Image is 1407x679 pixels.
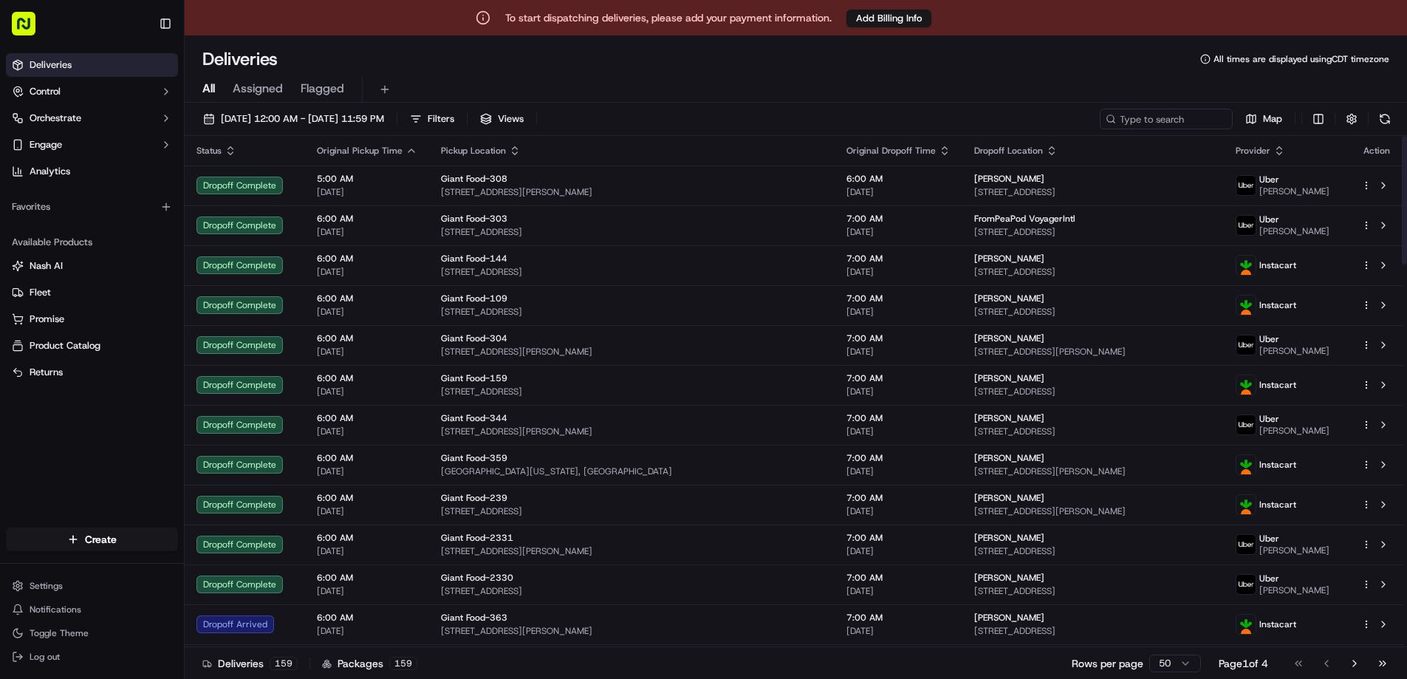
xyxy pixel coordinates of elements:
span: [DATE] [317,186,417,198]
span: [DATE] [846,426,951,437]
span: Giant Food-304 [441,332,507,344]
span: [STREET_ADDRESS] [974,585,1212,597]
span: 6:00 AM [846,173,951,185]
img: profile_instacart_ahold_partner.png [1236,296,1256,315]
span: All [202,80,215,98]
span: 6:00 AM [317,492,417,504]
span: [DATE] [317,465,417,477]
span: 7:00 AM [846,253,951,265]
span: [DATE] [317,505,417,517]
span: 6:00 AM [317,452,417,464]
span: 6:00 AM [317,293,417,304]
span: All times are displayed using CDT timezone [1213,53,1389,65]
input: Type to search [1100,109,1233,129]
button: Nash AI [6,254,178,278]
span: Uber [1259,533,1279,545]
span: Original Pickup Time [317,145,403,157]
span: 5:00 AM [317,173,417,185]
img: profile_uber_ahold_partner.png [1236,176,1256,195]
a: Nash AI [12,259,172,273]
button: Returns [6,361,178,384]
span: [PERSON_NAME] [1259,584,1329,596]
span: Uber [1259,214,1279,225]
span: Create [85,532,117,547]
span: [PERSON_NAME] [974,572,1044,584]
button: Control [6,80,178,103]
img: profile_uber_ahold_partner.png [1236,216,1256,235]
span: Giant Food-363 [441,612,507,624]
span: 7:00 AM [846,213,951,225]
span: [STREET_ADDRESS][PERSON_NAME] [441,186,823,198]
span: Flagged [301,80,344,98]
span: [STREET_ADDRESS] [974,186,1212,198]
span: [PERSON_NAME] [974,173,1044,185]
img: profile_instacart_ahold_partner.png [1236,375,1256,395]
button: [DATE] 12:00 AM - [DATE] 11:59 PM [196,109,391,129]
span: Uber [1259,174,1279,185]
span: [PERSON_NAME] [974,332,1044,344]
span: FromPeaPod VoyagerIntl [974,213,1075,225]
span: Notifications [30,604,81,615]
span: Views [498,112,524,126]
span: [STREET_ADDRESS] [974,266,1212,278]
button: Views [473,109,530,129]
a: Analytics [6,160,178,183]
a: Product Catalog [12,339,172,352]
span: [PERSON_NAME] [1259,545,1329,556]
button: Toggle Theme [6,623,178,644]
span: [GEOGRAPHIC_DATA][US_STATE], [GEOGRAPHIC_DATA] [441,465,823,477]
span: 6:00 AM [317,412,417,424]
span: Instacart [1259,259,1296,271]
img: profile_uber_ahold_partner.png [1236,335,1256,355]
span: [STREET_ADDRESS][PERSON_NAME] [441,426,823,437]
span: 6:00 AM [317,572,417,584]
div: Deliveries [202,656,298,671]
button: Notifications [6,599,178,620]
span: Log out [30,651,60,663]
div: Packages [322,656,417,671]
button: Add Billing Info [846,10,931,27]
span: 7:00 AM [846,372,951,384]
span: [DATE] [846,346,951,358]
button: Log out [6,646,178,667]
span: [STREET_ADDRESS] [974,426,1212,437]
span: 7:00 AM [846,452,951,464]
img: profile_uber_ahold_partner.png [1236,535,1256,554]
a: Fleet [12,286,172,299]
span: [STREET_ADDRESS] [974,306,1212,318]
span: Uber [1259,413,1279,425]
span: [PERSON_NAME] [1259,185,1329,197]
a: Returns [12,366,172,379]
button: Engage [6,133,178,157]
span: [DATE] [317,226,417,238]
button: Fleet [6,281,178,304]
span: Giant Food-2330 [441,572,513,584]
span: Instacart [1259,379,1296,391]
span: [STREET_ADDRESS] [441,226,823,238]
span: [STREET_ADDRESS] [974,625,1212,637]
button: Filters [403,109,461,129]
a: Deliveries [6,53,178,77]
span: [DATE] [317,266,417,278]
span: [DATE] [317,346,417,358]
span: Giant Food-303 [441,213,507,225]
span: [STREET_ADDRESS][PERSON_NAME] [974,505,1212,517]
span: [PERSON_NAME] [974,293,1044,304]
span: Uber [1259,333,1279,345]
span: Instacart [1259,499,1296,511]
button: Refresh [1375,109,1395,129]
span: Fleet [30,286,51,299]
img: profile_instacart_ahold_partner.png [1236,495,1256,514]
span: Returns [30,366,63,379]
span: [STREET_ADDRESS] [974,226,1212,238]
div: Page 1 of 4 [1219,656,1268,671]
span: [DATE] [846,545,951,557]
span: Filters [428,112,454,126]
span: [DATE] [846,266,951,278]
img: profile_instacart_ahold_partner.png [1236,615,1256,634]
span: [PERSON_NAME] [974,492,1044,504]
button: Product Catalog [6,334,178,358]
span: Giant Food-359 [441,452,507,464]
span: 7:00 AM [846,572,951,584]
span: Uber [1259,573,1279,584]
